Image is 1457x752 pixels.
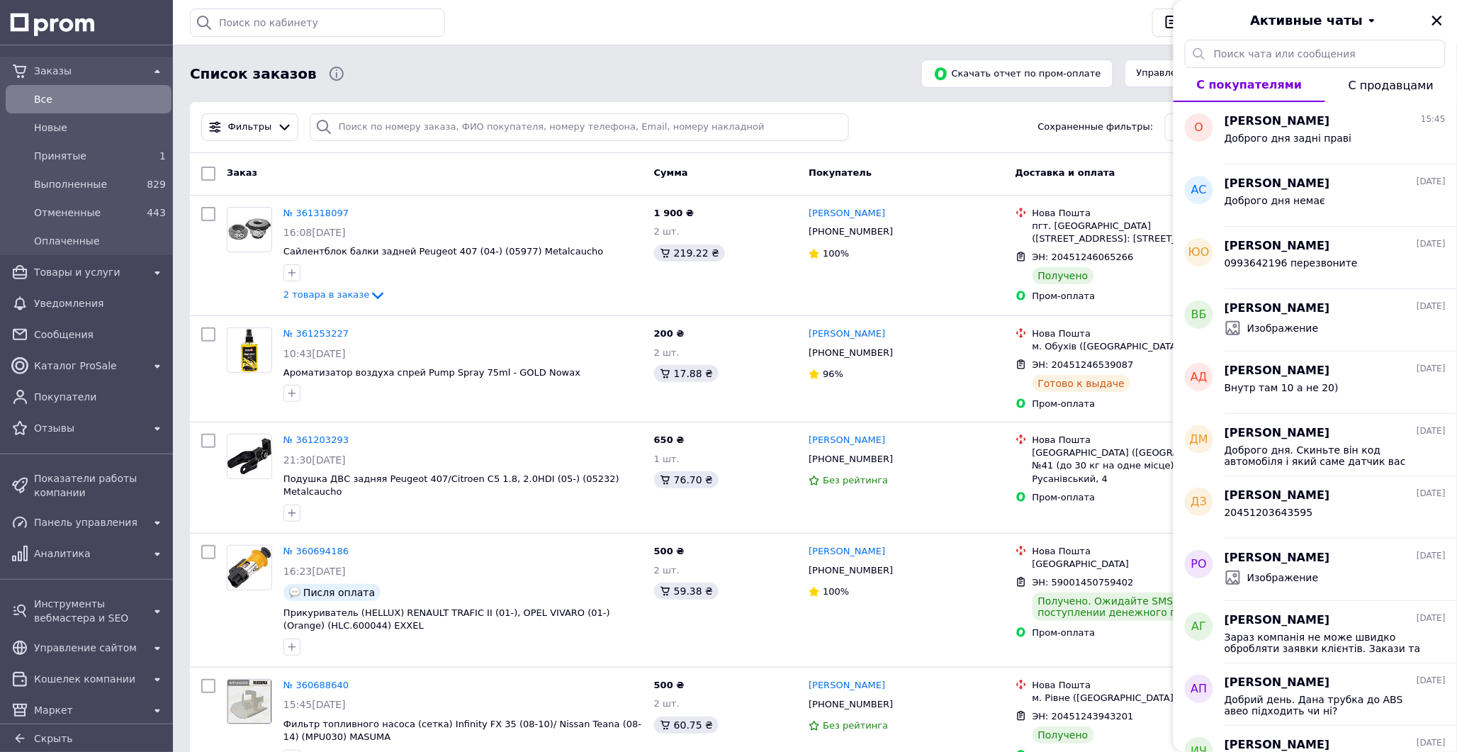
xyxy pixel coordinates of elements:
[227,327,272,373] a: Фото товару
[1191,681,1208,697] span: АП
[654,583,719,600] div: 59.38 ₴
[190,64,317,84] span: Список заказов
[1225,507,1313,518] span: 20451203643595
[1033,627,1252,639] div: Пром-оплата
[806,450,896,468] div: [PHONE_NUMBER]
[34,234,166,248] span: Оплаченные
[809,167,872,178] span: Покупатель
[283,699,346,710] span: 15:45[DATE]
[1174,539,1457,601] button: РО[PERSON_NAME][DATE]Изображение
[1174,227,1457,289] button: Юо[PERSON_NAME][DATE]0993642196 перезвоните
[1033,207,1252,220] div: Нова Пошта
[654,347,680,358] span: 2 шт.
[34,206,137,220] span: Отмененные
[227,434,272,479] a: Фото товару
[1174,352,1457,414] button: АД[PERSON_NAME][DATE]Внутр там 10 а не 20)
[34,177,137,191] span: Выполненные
[654,680,685,690] span: 500 ₴
[823,248,849,259] span: 100%
[227,679,272,724] a: Фото товару
[303,587,375,598] span: Писля оплата
[1191,494,1208,510] span: ДЗ
[1417,238,1446,250] span: [DATE]
[34,92,166,106] span: Все
[147,207,166,218] span: 443
[1195,120,1204,136] span: О
[34,149,137,163] span: Принятые
[921,60,1113,88] button: Скачать отчет по пром-оплате
[283,227,346,238] span: 16:08[DATE]
[1190,432,1208,448] span: ДМ
[823,720,888,731] span: Без рейтинга
[1033,447,1252,486] div: [GEOGRAPHIC_DATA] ([GEOGRAPHIC_DATA].), №41 (до 30 кг на одне місце): бул. Русанівський, 4
[283,290,369,301] span: 2 товара в заказе
[1225,301,1330,317] span: [PERSON_NAME]
[283,719,641,743] span: Фильтр топливного насоса (сетка) Infinity FX 35 (08-10)/ Nissan Teana (08-14) (MPU030) MASUMA
[147,179,166,190] span: 829
[1033,577,1134,588] span: ЭН: 59001450759402
[1247,571,1319,585] span: Изображение
[283,328,349,339] a: № 361253227
[190,9,445,37] input: Поиск по кабинету
[34,597,143,625] span: Инструменты вебмастера и SEO
[1225,444,1426,467] span: Доброго дня. Скиньте він код автомобіля і який саме датчик вас цікавить на вайбер [PHONE_NUMBER]
[227,207,272,252] a: Фото товару
[228,120,272,134] span: Фильтры
[1033,558,1252,571] div: [GEOGRAPHIC_DATA]
[34,265,143,279] span: Товары и услуги
[654,565,680,576] span: 2 шт.
[283,367,580,378] a: Ароматизатор воздуха спрей Pump Spray 75ml - GOLD Nowax
[241,328,258,372] img: Фото товару
[823,369,843,379] span: 96%
[1417,737,1446,749] span: [DATE]
[34,515,143,529] span: Панель управления
[227,218,271,240] img: Фото товару
[34,296,166,310] span: Уведомления
[1188,245,1210,261] span: Юо
[654,167,688,178] span: Сумма
[34,120,166,135] span: Новые
[806,344,896,362] div: [PHONE_NUMBER]
[1417,550,1446,562] span: [DATE]
[1191,182,1207,198] span: АС
[1225,238,1330,254] span: [PERSON_NAME]
[1174,663,1457,726] button: АП[PERSON_NAME][DATE]Добрий день. Дана трубка до ABS авео підходить чи ні?
[654,698,680,709] span: 2 шт.
[1185,40,1446,68] input: Поиск чата или сообщения
[1225,550,1330,566] span: [PERSON_NAME]
[1033,491,1252,504] div: Пром-оплата
[227,434,271,478] img: Фото товару
[283,246,604,257] a: Сайлентблок балки задней Peugeot 407 (04-) (05977) Metalcaucho
[1033,692,1252,705] div: м. Рівне ([GEOGRAPHIC_DATA].)
[1247,321,1319,335] span: Изображение
[283,473,619,498] a: Подушка ДВС задняя Peugeot 407/Citroen C5 1.8, 2.0HDI (05-) (05232) Metalcaucho
[1033,434,1252,447] div: Нова Пошта
[1191,369,1207,386] span: АД
[283,680,349,690] a: № 360688640
[1225,382,1339,393] span: Внутр там 10 а не 20)
[806,695,896,714] div: [PHONE_NUMBER]
[34,546,143,561] span: Аналитика
[1016,167,1115,178] span: Доставка и оплата
[823,586,849,597] span: 100%
[1192,619,1207,635] span: АГ
[1225,488,1330,504] span: [PERSON_NAME]
[283,454,346,466] span: 21:30[DATE]
[34,471,166,500] span: Показатели работы компании
[34,359,143,373] span: Каталог ProSale
[1213,11,1417,30] button: Активные чаты
[654,717,719,734] div: 60.75 ₴
[34,64,143,78] span: Заказы
[1225,195,1325,206] span: Доброго дня немає
[654,434,685,445] span: 650 ₴
[1417,488,1446,500] span: [DATE]
[1225,133,1352,144] span: Доброго дня задні праві
[283,434,349,445] a: № 361203293
[1225,612,1330,629] span: [PERSON_NAME]
[310,113,849,141] input: Поиск по номеру заказа, ФИО покупателя, номеру телефона, Email, номеру накладной
[806,561,896,580] div: [PHONE_NUMBER]
[1152,9,1217,37] button: Чат
[1325,68,1457,102] button: С продавцами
